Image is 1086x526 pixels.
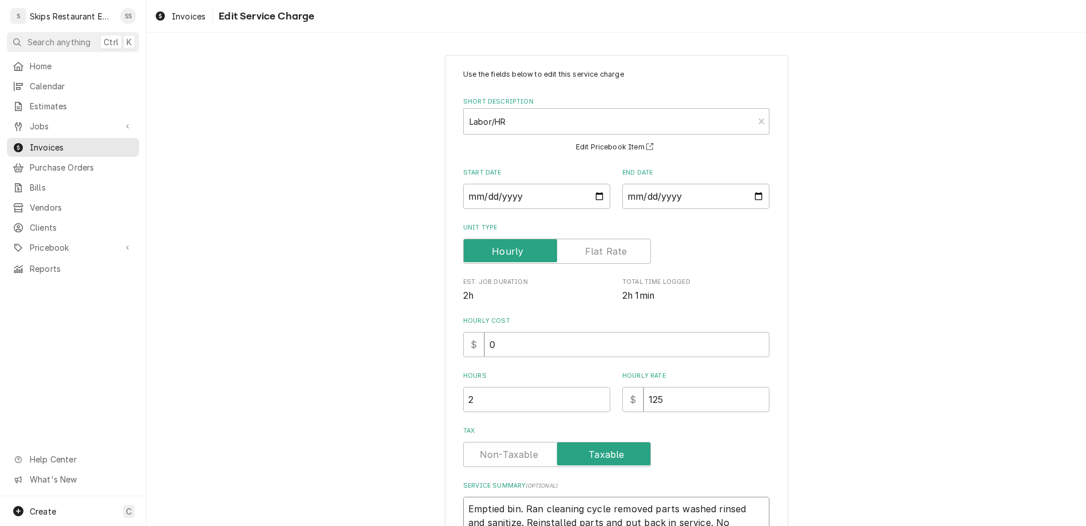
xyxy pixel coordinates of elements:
span: Total Time Logged [622,289,769,303]
a: Calendar [7,77,139,96]
a: Vendors [7,198,139,217]
span: Ctrl [104,36,119,48]
span: Pricebook [30,242,116,254]
div: Tax [463,426,769,467]
a: Clients [7,218,139,237]
a: Bills [7,178,139,197]
div: End Date [622,168,769,209]
div: [object Object] [463,371,610,412]
span: Search anything [27,36,90,48]
a: Estimates [7,97,139,116]
button: Search anythingCtrlK [7,32,139,52]
input: yyyy-mm-dd [622,184,769,209]
a: Purchase Orders [7,158,139,177]
a: Go to Help Center [7,450,139,469]
input: yyyy-mm-dd [463,184,610,209]
label: Tax [463,426,769,436]
div: [object Object] [622,371,769,412]
p: Use the fields below to edit this service charge [463,69,769,80]
a: Home [7,57,139,76]
span: Estimates [30,100,133,112]
div: $ [463,332,484,357]
div: Short Description [463,97,769,154]
a: Go to What's New [7,470,139,489]
a: Go to Jobs [7,117,139,136]
label: Unit Type [463,223,769,232]
div: Total Time Logged [622,278,769,302]
label: Service Summary [463,481,769,491]
span: Invoices [172,10,206,22]
div: Est. Job Duration [463,278,610,302]
label: Hourly Cost [463,317,769,326]
div: Hourly Cost [463,317,769,357]
span: Calendar [30,80,133,92]
a: Invoices [150,7,210,26]
span: 2h [463,290,473,301]
span: Edit Service Charge [215,9,314,24]
div: Shan Skipper's Avatar [120,8,136,24]
div: Skips Restaurant Equipment [30,10,114,22]
span: Jobs [30,120,116,132]
span: K [127,36,132,48]
label: Hourly Rate [622,371,769,381]
label: Short Description [463,97,769,106]
a: Reports [7,259,139,278]
div: SS [120,8,136,24]
div: $ [622,387,643,412]
label: Start Date [463,168,610,177]
span: Create [30,507,56,516]
span: Vendors [30,201,133,213]
span: Est. Job Duration [463,278,610,287]
span: Reports [30,263,133,275]
span: C [126,505,132,517]
span: Clients [30,222,133,234]
div: S [10,8,26,24]
span: Home [30,60,133,72]
div: Unit Type [463,223,769,264]
span: Est. Job Duration [463,289,610,303]
a: Invoices [7,138,139,157]
span: Bills [30,181,133,193]
span: 2h 1min [622,290,654,301]
label: Hours [463,371,610,381]
a: Go to Pricebook [7,238,139,257]
div: Start Date [463,168,610,209]
span: Invoices [30,141,133,153]
span: What's New [30,473,132,485]
span: Total Time Logged [622,278,769,287]
label: End Date [622,168,769,177]
span: Help Center [30,453,132,465]
button: Edit Pricebook Item [574,140,659,155]
span: ( optional ) [526,483,558,489]
span: Purchase Orders [30,161,133,173]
